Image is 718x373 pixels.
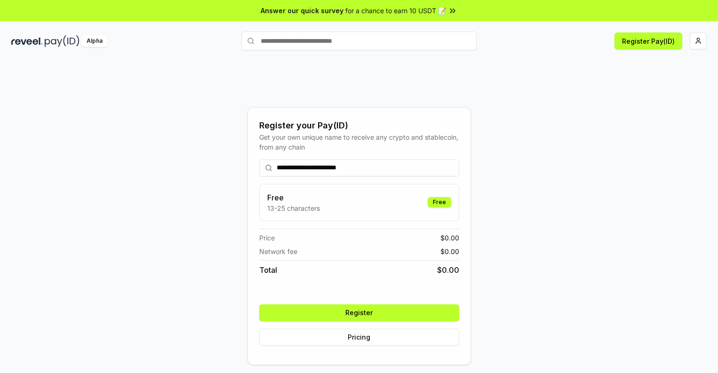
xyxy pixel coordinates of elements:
[259,132,459,152] div: Get your own unique name to receive any crypto and stablecoin, from any chain
[267,192,320,203] h3: Free
[614,32,682,49] button: Register Pay(ID)
[259,233,275,243] span: Price
[345,6,446,16] span: for a chance to earn 10 USDT 📝
[259,119,459,132] div: Register your Pay(ID)
[81,35,108,47] div: Alpha
[259,304,459,321] button: Register
[259,329,459,346] button: Pricing
[259,264,277,276] span: Total
[440,233,459,243] span: $ 0.00
[428,197,451,207] div: Free
[11,35,43,47] img: reveel_dark
[437,264,459,276] span: $ 0.00
[45,35,80,47] img: pay_id
[259,246,297,256] span: Network fee
[261,6,343,16] span: Answer our quick survey
[440,246,459,256] span: $ 0.00
[267,203,320,213] p: 13-25 characters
